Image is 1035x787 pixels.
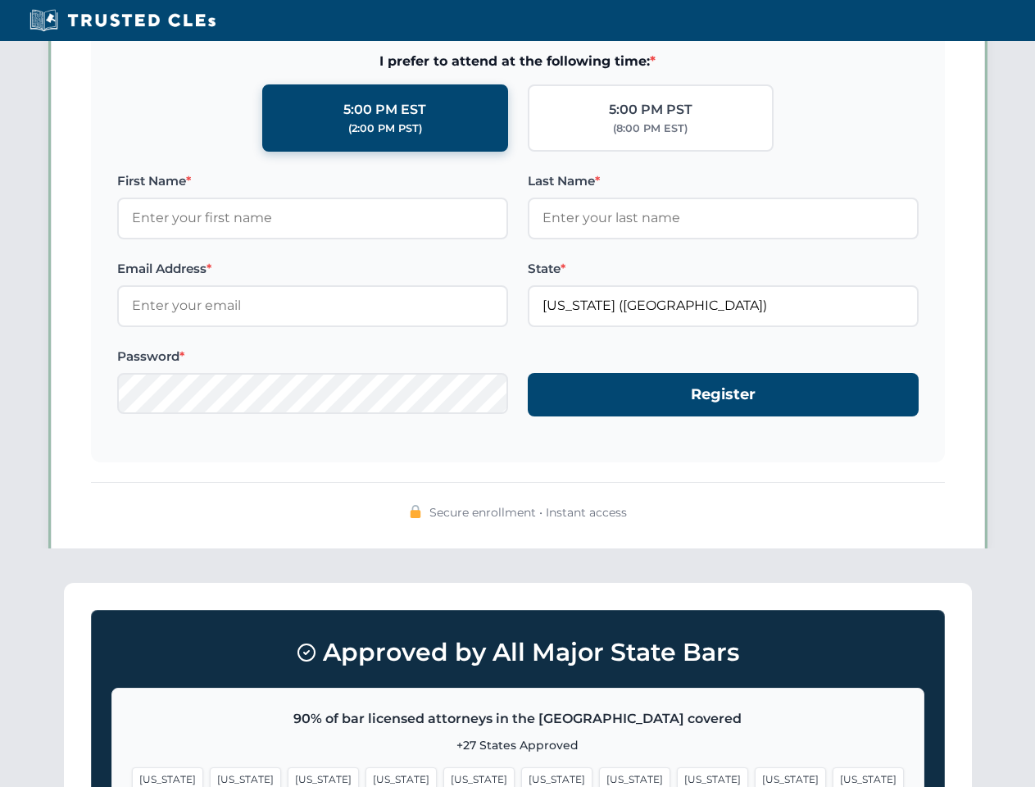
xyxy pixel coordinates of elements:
[409,505,422,518] img: 🔒
[613,121,688,137] div: (8:00 PM EST)
[609,99,692,121] div: 5:00 PM PST
[528,373,919,416] button: Register
[528,171,919,191] label: Last Name
[132,736,904,754] p: +27 States Approved
[429,503,627,521] span: Secure enrollment • Instant access
[117,285,508,326] input: Enter your email
[25,8,220,33] img: Trusted CLEs
[528,198,919,239] input: Enter your last name
[132,708,904,730] p: 90% of bar licensed attorneys in the [GEOGRAPHIC_DATA] covered
[117,51,919,72] span: I prefer to attend at the following time:
[348,121,422,137] div: (2:00 PM PST)
[343,99,426,121] div: 5:00 PM EST
[111,630,924,675] h3: Approved by All Major State Bars
[528,259,919,279] label: State
[528,285,919,326] input: Florida (FL)
[117,198,508,239] input: Enter your first name
[117,171,508,191] label: First Name
[117,347,508,366] label: Password
[117,259,508,279] label: Email Address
